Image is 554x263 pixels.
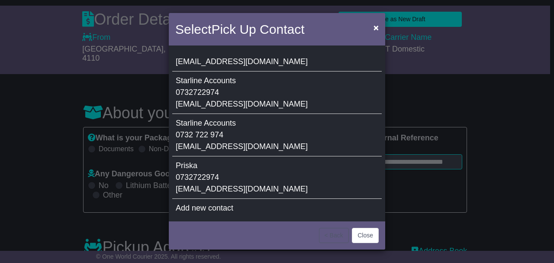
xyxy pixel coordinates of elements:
[260,22,304,36] span: Contact
[204,76,236,85] span: Accounts
[176,88,219,97] span: 0732722974
[176,185,308,193] span: [EMAIL_ADDRESS][DOMAIN_NAME]
[176,100,308,108] span: [EMAIL_ADDRESS][DOMAIN_NAME]
[176,119,202,127] span: Starline
[204,119,236,127] span: Accounts
[319,228,349,243] button: < Back
[176,76,202,85] span: Starline
[176,57,308,66] span: [EMAIL_ADDRESS][DOMAIN_NAME]
[211,22,256,36] span: Pick Up
[352,228,379,243] button: Close
[176,130,223,139] span: 0732 722 974
[176,161,197,170] span: Priska
[176,142,308,151] span: [EMAIL_ADDRESS][DOMAIN_NAME]
[175,19,304,39] h4: Select
[176,204,233,212] span: Add new contact
[374,23,379,32] span: ×
[369,19,383,36] button: Close
[176,173,219,182] span: 0732722974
